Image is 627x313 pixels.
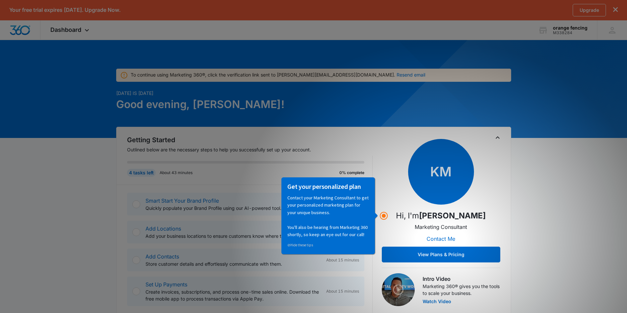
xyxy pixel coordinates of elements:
[339,170,364,176] p: 0% complete
[7,5,89,13] h3: Get your personalized plan
[415,223,467,231] p: Marketing Consultant
[127,146,373,153] p: Outlined below are the necessary steps to help you successfully set up your account.
[40,20,101,40] div: Dashboard
[145,253,179,260] a: Add Contacts
[494,134,502,142] button: Toggle Collapse
[573,4,606,16] a: Upgrade
[423,283,500,297] p: Marketing 360® gives you the tools to scale your business.
[145,260,321,267] p: Store customer details and effortlessly communicate with them.
[9,7,120,13] p: Your free trial expires [DATE]. Upgrade Now.
[145,281,187,288] a: Set Up Payments
[7,65,10,70] span: ⊘
[382,247,500,262] button: View Plans & Pricing
[419,211,486,220] strong: [PERSON_NAME]
[116,90,377,97] p: [DATE] is [DATE]
[613,7,618,13] button: dismiss this dialog
[145,288,321,302] p: Create invoices, subscriptions, and process one-time sales online. Download the free mobile app t...
[7,17,89,61] p: Contact your Marketing Consultant to get your personalized marketing plan for your unique busines...
[145,197,219,204] a: Smart Start Your Brand Profile
[145,233,324,239] p: Add your business locations to ensure customers know where to find you.
[396,210,486,222] p: Hi, I'm
[326,257,359,263] span: About 15 minutes
[423,275,500,283] h3: Intro Video
[116,97,377,112] h1: Good evening, [PERSON_NAME]!
[553,31,588,35] div: account id
[7,65,33,70] a: Hide these tips
[408,139,474,205] span: KM
[420,231,462,247] button: Contact Me
[127,135,373,145] h2: Getting Started
[397,73,425,77] button: Resend email
[160,170,193,176] p: About 43 minutes
[145,225,181,232] a: Add Locations
[50,26,81,33] span: Dashboard
[326,288,359,294] span: About 15 minutes
[127,169,156,177] div: 4 tasks left
[382,273,415,306] img: Intro Video
[553,25,588,31] div: account name
[145,205,321,212] p: Quickly populate your Brand Profile using our AI-powered tool.
[423,299,451,304] button: Watch Video
[131,71,425,78] div: To continue using Marketing 360®, click the verification link sent to [PERSON_NAME][EMAIL_ADDRESS...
